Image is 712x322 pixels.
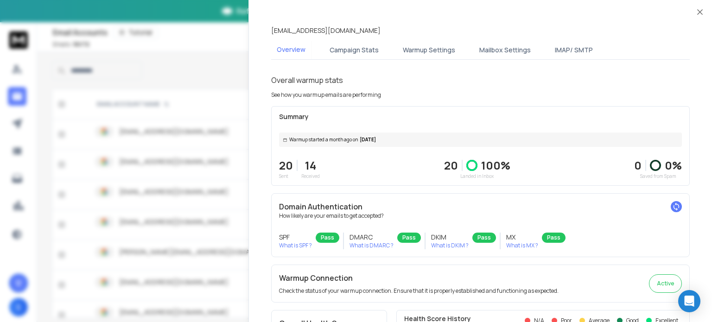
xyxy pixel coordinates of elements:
p: Summary [279,112,682,121]
button: Warmup Settings [397,40,461,60]
p: What is MX ? [506,242,538,249]
div: [DATE] [279,133,682,147]
div: Open Intercom Messenger [678,290,700,312]
button: Campaign Stats [324,40,384,60]
div: Pass [397,233,421,243]
button: IMAP/ SMTP [549,40,598,60]
p: What is DMARC ? [350,242,394,249]
p: 14 [301,158,320,173]
p: 0 % [665,158,682,173]
h2: Domain Authentication [279,201,682,212]
div: Pass [472,233,496,243]
div: Domain Overview [35,55,83,61]
span: Warmup started a month ago on [289,136,358,143]
div: Pass [316,233,339,243]
p: 20 [444,158,458,173]
p: Sent [279,173,293,180]
p: 20 [279,158,293,173]
p: How likely are your emails to get accepted? [279,212,682,220]
img: logo_orange.svg [15,15,22,22]
img: tab_keywords_by_traffic_grey.svg [92,54,100,61]
strong: 0 [634,158,642,173]
p: Received [301,173,320,180]
button: Mailbox Settings [474,40,536,60]
p: What is SPF ? [279,242,312,249]
div: Keywords by Traffic [102,55,156,61]
p: See how you warmup emails are performing [271,91,381,99]
h3: MX [506,233,538,242]
button: Overview [271,39,311,61]
p: 100 % [481,158,510,173]
h2: Warmup Connection [279,272,559,284]
div: Pass [542,233,566,243]
p: What is DKIM ? [431,242,469,249]
h3: DMARC [350,233,394,242]
p: Saved from Spam [634,173,682,180]
img: website_grey.svg [15,24,22,32]
p: [EMAIL_ADDRESS][DOMAIN_NAME] [271,26,381,35]
h1: Overall warmup stats [271,75,343,86]
img: tab_domain_overview_orange.svg [25,54,32,61]
p: Check the status of your warmup connection. Ensure that it is properly established and functionin... [279,287,559,295]
h3: DKIM [431,233,469,242]
h3: SPF [279,233,312,242]
div: Domain: [URL] [24,24,66,32]
button: Active [649,274,682,293]
div: v 4.0.25 [26,15,45,22]
p: Landed in Inbox [444,173,510,180]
